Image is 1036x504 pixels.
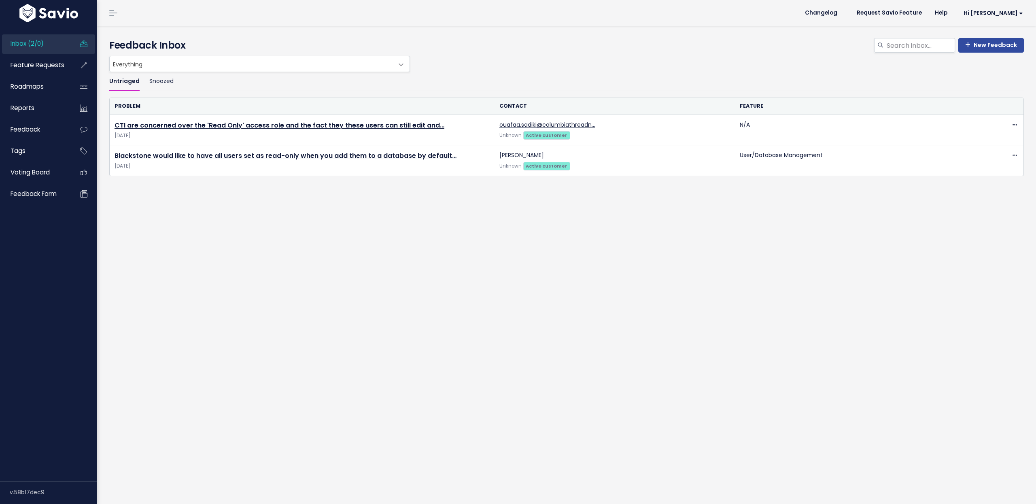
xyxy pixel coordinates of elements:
[17,4,80,22] img: logo-white.9d6f32f41409.svg
[115,162,490,170] span: [DATE]
[526,132,567,138] strong: Active customer
[110,98,495,115] th: Problem
[523,162,570,170] a: Active customer
[115,132,490,140] span: [DATE]
[11,147,25,155] span: Tags
[11,125,40,134] span: Feedback
[11,168,50,177] span: Voting Board
[2,185,67,203] a: Feedback form
[110,56,393,72] span: Everything
[11,61,64,69] span: Feature Requests
[526,163,567,169] strong: Active customer
[499,132,522,138] span: Unknown
[2,163,67,182] a: Voting Board
[2,142,67,160] a: Tags
[2,56,67,74] a: Feature Requests
[2,77,67,96] a: Roadmaps
[735,98,975,115] th: Feature
[495,98,735,115] th: Contact
[109,72,1024,91] ul: Filter feature requests
[11,39,44,48] span: Inbox (2/0)
[109,56,410,72] span: Everything
[11,189,57,198] span: Feedback form
[964,10,1023,16] span: Hi [PERSON_NAME]
[928,7,954,19] a: Help
[523,131,570,139] a: Active customer
[735,115,975,145] td: N/A
[805,10,837,16] span: Changelog
[109,38,1024,53] h4: Feedback Inbox
[149,72,174,91] a: Snoozed
[850,7,928,19] a: Request Savio Feature
[109,72,140,91] a: Untriaged
[958,38,1024,53] a: New Feedback
[2,99,67,117] a: Reports
[115,121,444,130] a: CTI are concerned over the 'Read Only' access role and the fact they these users can still edit and…
[499,151,544,159] a: [PERSON_NAME]
[886,38,955,53] input: Search inbox...
[499,121,595,129] a: ouafaa.sadiki@columbiathreadn…
[11,104,34,112] span: Reports
[2,120,67,139] a: Feedback
[2,34,67,53] a: Inbox (2/0)
[10,482,97,503] div: v.58b17dec9
[954,7,1030,19] a: Hi [PERSON_NAME]
[11,82,44,91] span: Roadmaps
[740,151,823,159] a: User/Database Management
[499,163,522,169] span: Unknown
[115,151,456,160] a: Blackstone would like to have all users set as read-only when you add them to a database by default…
